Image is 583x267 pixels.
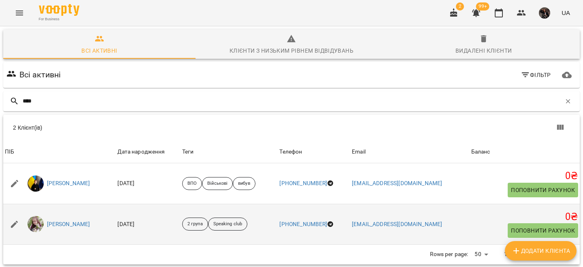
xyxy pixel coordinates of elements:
[207,180,228,187] p: Військові
[558,5,573,20] button: UA
[279,147,302,157] div: Телефон
[471,147,490,157] div: Баланс
[28,216,44,232] img: b0ab3977911cfc72f2a7fb0c0ed4a5f7.jpg
[47,220,90,229] a: [PERSON_NAME]
[352,147,366,157] div: Sort
[511,226,575,235] span: Поповнити рахунок
[471,211,578,223] h5: 0 ₴
[117,147,165,157] div: Дата народження
[117,147,179,157] span: Дата народження
[508,183,578,197] button: Поповнити рахунок
[430,250,468,258] p: Rows per page:
[517,68,554,82] button: Фільтр
[208,218,247,231] div: Speaking club
[182,177,202,190] div: ВПО
[352,221,442,227] a: [EMAIL_ADDRESS][DOMAIN_NAME]
[505,241,577,261] button: Додати клієнта
[352,147,366,157] div: Email
[352,180,442,186] a: [EMAIL_ADDRESS][DOMAIN_NAME]
[81,46,117,56] div: Всі активні
[5,147,14,157] div: ПІБ
[5,147,114,157] span: ПІБ
[279,147,349,157] span: Телефон
[47,179,90,188] a: [PERSON_NAME]
[117,147,165,157] div: Sort
[3,115,580,141] div: Table Toolbar
[352,147,468,157] span: Email
[19,68,61,81] h6: Всі активні
[28,175,44,192] img: 24b8fcfd603ff26832dffe25df18ea5c.jpg
[471,170,578,182] h5: 0 ₴
[182,147,277,157] div: Теги
[511,246,570,256] span: Додати клієнта
[279,180,327,186] a: [PHONE_NUMBER]
[238,180,250,187] p: вибув
[233,177,255,190] div: вибув
[508,223,578,238] button: Поповнити рахунок
[187,221,203,228] p: 2 група
[471,147,578,157] span: Баланс
[230,46,353,56] div: Клієнти з низьким рівнем відвідувань
[116,204,181,245] td: [DATE]
[13,124,296,132] div: 2 Клієнт(ів)
[202,177,233,190] div: Військові
[182,218,208,231] div: 2 група
[10,3,29,23] button: Menu
[279,221,327,227] a: [PHONE_NUMBER]
[455,46,512,56] div: Видалені клієнти
[116,163,181,204] td: [DATE]
[5,147,14,157] div: Sort
[476,2,489,11] span: 99+
[279,147,302,157] div: Sort
[456,2,464,11] span: 2
[471,248,491,260] div: 50
[539,7,550,19] img: 8463428bc87f36892c86bf66b209d685.jpg
[562,9,570,17] span: UA
[504,250,523,258] p: 1-2 of 2
[213,221,242,228] p: Speaking club
[511,185,575,195] span: Поповнити рахунок
[39,17,79,22] span: For Business
[551,118,570,137] button: Показати колонки
[187,180,197,187] p: ВПО
[39,4,79,16] img: Voopty Logo
[521,70,551,80] span: Фільтр
[471,147,490,157] div: Sort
